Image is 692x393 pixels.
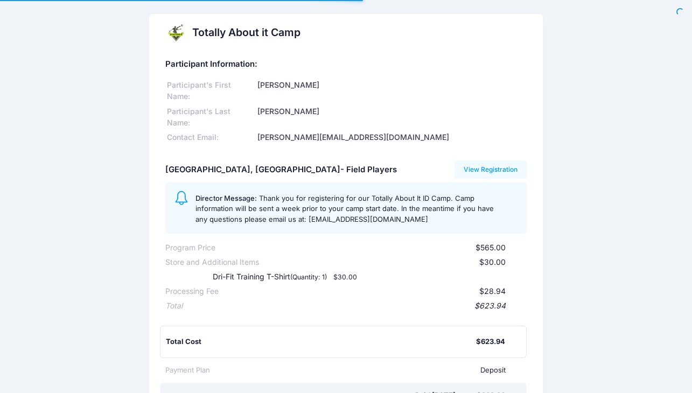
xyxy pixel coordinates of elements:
[165,80,256,102] div: Participant's First Name:
[195,194,494,223] span: Thank you for registering for our Totally About It ID Camp. Camp information will be sent a week ...
[165,286,219,297] div: Processing Fee
[165,257,259,268] div: Store and Additional Items
[219,286,506,297] div: $28.94
[210,365,506,376] div: Deposit
[165,165,397,175] h5: [GEOGRAPHIC_DATA], [GEOGRAPHIC_DATA]- Field Players
[476,336,505,347] div: $623.94
[195,194,257,202] span: Director Message:
[476,243,506,252] span: $565.00
[256,132,527,143] div: [PERSON_NAME][EMAIL_ADDRESS][DOMAIN_NAME]
[183,300,506,312] div: $623.94
[165,242,215,254] div: Program Price
[166,336,477,347] div: Total Cost
[256,80,527,102] div: [PERSON_NAME]
[192,26,300,39] h2: Totally About it Camp
[165,60,527,69] h5: Participant Information:
[333,273,357,281] small: $30.00
[256,106,527,129] div: [PERSON_NAME]
[165,106,256,129] div: Participant's Last Name:
[191,271,408,283] div: Dri-Fit Training T-Shirt
[290,273,327,281] small: (Quantity: 1)
[165,365,210,376] div: Payment Plan
[165,300,183,312] div: Total
[165,132,256,143] div: Contact Email:
[455,160,527,179] a: View Registration
[259,257,506,268] div: $30.00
